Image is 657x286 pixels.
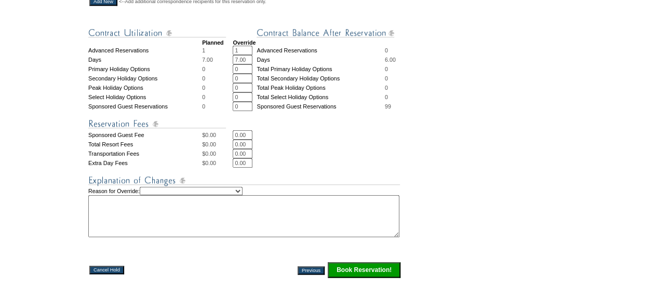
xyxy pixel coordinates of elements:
[257,102,384,111] td: Sponsored Guest Reservations
[88,149,202,158] td: Transportation Fees
[385,85,388,91] span: 0
[385,66,388,72] span: 0
[88,140,202,149] td: Total Resort Fees
[202,158,233,168] td: $
[88,64,202,74] td: Primary Holiday Options
[385,103,391,110] span: 99
[202,66,205,72] span: 0
[88,26,226,39] img: Contract Utilization
[257,46,384,55] td: Advanced Reservations
[298,266,325,275] input: Previous
[202,94,205,100] span: 0
[88,174,400,187] img: Explanation of Changes
[205,141,216,147] span: 0.00
[385,57,396,63] span: 6.00
[88,130,202,140] td: Sponsored Guest Fee
[257,64,384,74] td: Total Primary Holiday Options
[88,187,401,237] td: Reason for Override:
[89,266,124,274] input: Cancel Hold
[202,130,233,140] td: $
[205,132,216,138] span: 0.00
[88,102,202,111] td: Sponsored Guest Reservations
[202,149,233,158] td: $
[202,57,213,63] span: 7.00
[233,39,256,46] strong: Override
[205,160,216,166] span: 0.00
[88,55,202,64] td: Days
[202,140,233,149] td: $
[202,47,205,53] span: 1
[385,75,388,81] span: 0
[202,103,205,110] span: 0
[257,74,384,83] td: Total Secondary Holiday Options
[88,83,202,92] td: Peak Holiday Options
[88,158,202,168] td: Extra Day Fees
[257,55,384,64] td: Days
[385,94,388,100] span: 0
[257,83,384,92] td: Total Peak Holiday Options
[328,262,400,278] input: Click this button to finalize your reservation.
[385,47,388,53] span: 0
[257,26,394,39] img: Contract Balance After Reservation
[88,117,226,130] img: Reservation Fees
[88,46,202,55] td: Advanced Reservations
[202,75,205,81] span: 0
[202,85,205,91] span: 0
[257,92,384,102] td: Total Select Holiday Options
[88,92,202,102] td: Select Holiday Options
[205,151,216,157] span: 0.00
[88,74,202,83] td: Secondary Holiday Options
[202,39,223,46] strong: Planned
